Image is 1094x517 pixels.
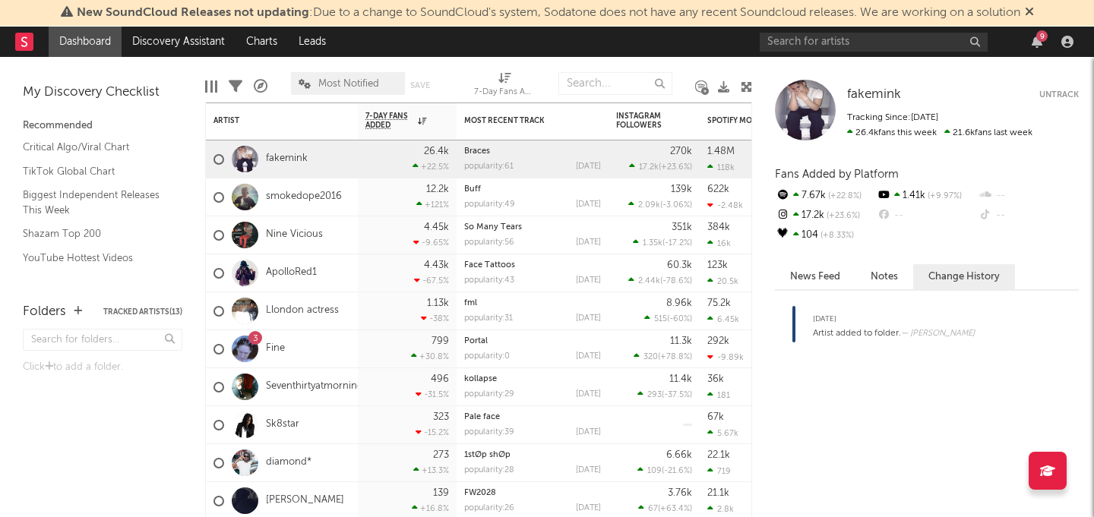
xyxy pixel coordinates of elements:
div: Face Tattoos [464,261,601,270]
a: ApolloRed1 [266,266,317,279]
div: popularity: 31 [464,314,513,323]
div: [DATE] [576,200,601,209]
div: 7.67k [775,186,876,206]
span: 7-Day Fans Added [365,112,414,130]
span: Dismiss [1025,7,1034,19]
a: So Many Tears [464,223,522,232]
div: Buff [464,185,601,194]
div: 292k [707,336,729,346]
div: popularity: 56 [464,238,514,247]
a: Discovery Assistant [122,27,236,57]
div: 4.43k [424,260,449,270]
span: +23.6 % [661,163,690,172]
span: fakemink [847,88,901,101]
div: ( ) [628,200,692,210]
div: A&R Pipeline [254,65,267,109]
div: So Many Tears [464,223,601,232]
span: +78.8 % [660,353,690,361]
div: 118k [707,162,735,172]
div: 1stØp shØp [464,451,601,459]
span: Tracking Since: [DATE] [847,113,938,122]
a: Nine Vicious [266,229,323,241]
div: 7-Day Fans Added (7-Day Fans Added) [474,65,535,109]
div: [DATE] [576,162,601,171]
div: Recommended [23,117,182,135]
div: ( ) [633,238,692,247]
span: -60 % [669,315,690,323]
div: ( ) [637,389,692,399]
div: 181 [707,390,730,400]
div: 1.41k [876,186,977,206]
div: -- [978,186,1079,206]
span: 109 [647,467,662,475]
div: 6.45k [707,314,739,324]
a: YouTube Hottest Videos [23,250,167,266]
div: 123k [707,260,728,270]
div: -- [978,206,1079,225]
div: 11.3k [670,336,692,346]
span: +22.8 % [826,192,862,200]
span: Fans Added by Platform [775,169,899,180]
div: -38 % [421,314,449,323]
div: ( ) [629,162,692,172]
div: popularity: 39 [464,428,514,437]
div: 719 [707,466,731,476]
div: 799 [432,336,449,346]
div: popularity: 29 [464,390,514,399]
span: -17.2 % [665,239,690,247]
div: 270k [670,147,692,156]
div: kollapse [464,375,601,383]
div: Click to add a folder. [23,358,182,377]
input: Search for folders... [23,329,182,351]
div: -67.5 % [414,276,449,285]
a: fakemink [847,87,901,102]
span: Artist added to folder. [813,329,901,338]
div: [DATE] [576,466,601,474]
a: kollapse [464,375,497,383]
div: -- [876,206,977,225]
button: Notes [855,264,913,289]
div: [DATE] [576,390,601,399]
button: Untrack [1039,87,1079,102]
a: Pale face [464,413,500,421]
div: [DATE] [576,276,601,285]
a: Portal [464,337,488,345]
div: 36k [707,374,724,384]
div: popularity: 43 [464,276,514,285]
div: ( ) [638,503,692,513]
button: 9 [1032,36,1042,48]
a: Llondon actress [266,304,339,317]
div: 104 [775,225,876,245]
span: +63.4 % [660,505,690,513]
span: 26.4k fans this week [847,128,937,137]
span: -37.5 % [664,391,690,399]
div: 17.2k [775,206,876,225]
a: Apple Top 200 [23,273,167,290]
div: popularity: 61 [464,162,514,171]
div: 323 [433,412,449,422]
div: popularity: 49 [464,200,515,209]
div: 1.48M [707,147,735,156]
div: +121 % [416,200,449,210]
div: [DATE] [576,314,601,323]
div: -9.89k [707,352,744,362]
span: New SoundCloud Releases not updating [77,7,309,19]
span: -78.6 % [662,277,690,285]
div: -9.65 % [413,238,449,247]
div: 7-Day Fans Added (7-Day Fans Added) [474,84,535,102]
div: 1.13k [427,298,449,308]
a: Face Tattoos [464,261,515,270]
div: 60.3k [667,260,692,270]
div: 12.2k [426,184,449,194]
div: 273 [433,450,449,460]
div: 2.8k [707,504,734,514]
span: -21.6 % [664,467,690,475]
a: Critical Algo/Viral Chart [23,139,167,156]
div: ( ) [634,351,692,361]
div: popularity: 0 [464,352,510,361]
div: ( ) [644,314,692,323]
a: FW2028 [464,489,496,497]
span: 293 [647,391,662,399]
div: Filters [229,65,242,109]
div: 16k [707,238,731,248]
